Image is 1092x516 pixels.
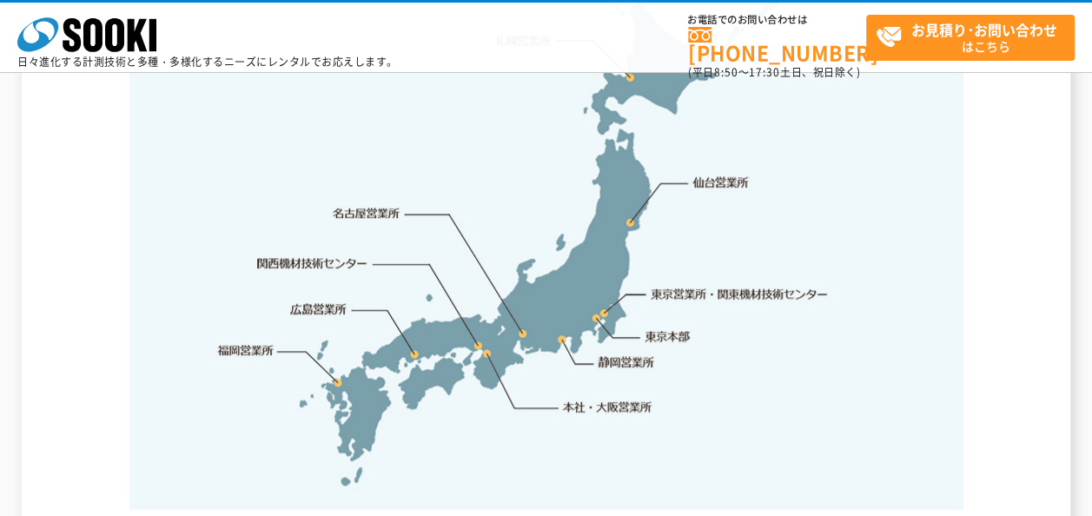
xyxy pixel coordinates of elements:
[652,285,830,302] a: 東京営業所・関東機材技術センター
[17,56,398,67] p: 日々進化する計測技術と多種・多様化するニーズにレンタルでお応えします。
[333,205,400,222] a: 名古屋営業所
[257,255,367,272] a: 関西機材技術センター
[688,64,860,80] span: (平日 ～ 土日、祝日除く)
[688,15,866,25] span: お電話でのお問い合わせは
[217,341,274,359] a: 福岡営業所
[688,27,866,63] a: [PHONE_NUMBER]
[645,328,691,346] a: 東京本部
[291,300,347,317] a: 広島営業所
[866,15,1075,61] a: お見積り･お問い合わせはこちら
[911,19,1057,40] strong: お見積り･お問い合わせ
[561,398,652,415] a: 本社・大阪営業所
[692,174,749,191] a: 仙台営業所
[876,16,1074,59] span: はこちら
[714,64,738,80] span: 8:50
[749,64,780,80] span: 17:30
[598,354,654,371] a: 静岡営業所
